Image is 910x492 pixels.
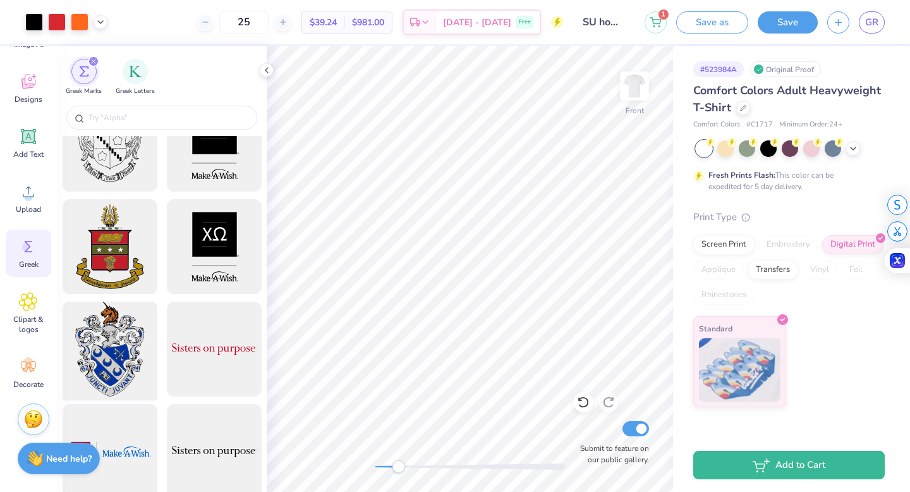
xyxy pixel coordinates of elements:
button: 1 [645,11,667,34]
button: Add to Cart [693,451,885,479]
div: Transfers [748,261,798,280]
strong: Fresh Prints Flash: [708,170,775,180]
div: filter for Greek Marks [66,59,102,96]
div: Vinyl [802,261,837,280]
span: Greek Marks [66,87,102,96]
span: Clipart & logos [8,314,49,335]
span: Standard [699,322,732,335]
div: Rhinestones [693,286,755,305]
span: $39.24 [310,16,337,29]
input: Untitled Design [573,9,635,35]
div: Digital Print [822,235,883,254]
button: Save as [676,11,748,34]
div: # 523984A [693,61,744,77]
span: # C1717 [746,120,773,130]
span: Designs [15,94,42,104]
div: Accessibility label [392,460,404,473]
a: GR [859,11,885,34]
div: Original Proof [750,61,821,77]
span: Greek Letters [116,87,155,96]
input: Try "Alpha" [87,111,249,124]
div: Foil [841,261,871,280]
span: Add Text [13,149,44,159]
div: Front [626,105,644,116]
span: GR [865,15,878,30]
div: Screen Print [693,235,755,254]
strong: Need help? [46,453,92,465]
span: [DATE] - [DATE] [443,16,511,29]
div: Applique [693,261,744,280]
button: filter button [116,59,155,96]
span: Comfort Colors [693,120,740,130]
span: Comfort Colors Adult Heavyweight T-Shirt [693,83,881,115]
div: This color can be expedited for 5 day delivery. [708,169,864,192]
span: Decorate [13,379,44,390]
button: filter button [66,59,102,96]
span: Greek [19,259,39,269]
img: Standard [699,338,780,402]
div: Embroidery [758,235,818,254]
img: Front [622,73,647,99]
span: Free [519,18,531,27]
div: Print Type [693,210,885,224]
span: 1 [658,9,669,20]
img: Greek Letters Image [129,65,142,78]
button: Save [758,11,818,34]
div: filter for Greek Letters [116,59,155,96]
span: Upload [16,204,41,214]
span: Minimum Order: 24 + [779,120,842,130]
input: – – [219,11,269,34]
span: $981.00 [352,16,384,29]
img: Greek Marks Image [79,66,89,77]
label: Submit to feature on our public gallery. [573,443,649,465]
